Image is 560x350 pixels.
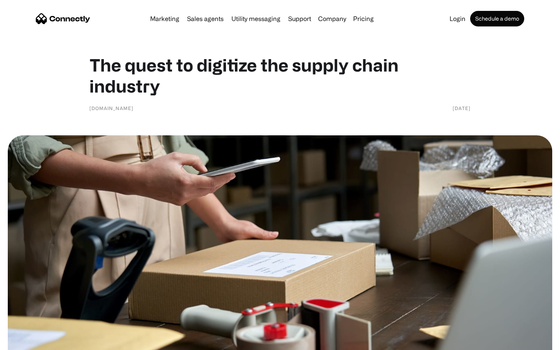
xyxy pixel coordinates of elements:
[453,104,471,112] div: [DATE]
[470,11,524,26] a: Schedule a demo
[228,16,283,22] a: Utility messaging
[184,16,227,22] a: Sales agents
[318,13,346,24] div: Company
[285,16,314,22] a: Support
[147,16,182,22] a: Marketing
[89,54,471,96] h1: The quest to digitize the supply chain industry
[89,104,133,112] div: [DOMAIN_NAME]
[446,16,469,22] a: Login
[350,16,377,22] a: Pricing
[16,336,47,347] ul: Language list
[316,13,348,24] div: Company
[36,13,90,24] a: home
[8,336,47,347] aside: Language selected: English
